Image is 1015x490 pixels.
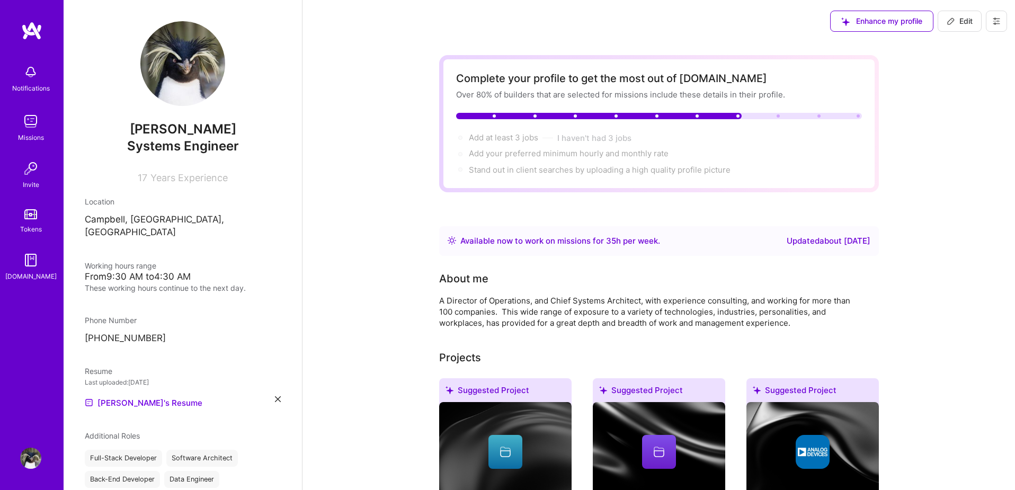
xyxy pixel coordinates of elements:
[17,448,44,469] a: User Avatar
[448,236,456,245] img: Availability
[85,450,162,467] div: Full-Stack Developer
[85,213,281,239] p: Campbell, [GEOGRAPHIC_DATA], [GEOGRAPHIC_DATA]
[796,435,830,469] img: Company logo
[746,378,879,406] div: Suggested Project
[20,224,42,235] div: Tokens
[439,378,572,406] div: Suggested Project
[938,11,982,32] button: Edit
[456,89,862,100] div: Over 80% of builders that are selected for missions include these details in their profile.
[439,295,863,328] div: A Director of Operations, and Chief Systems Architect, with experience consulting, and working fo...
[85,261,156,270] span: Working hours range
[20,158,41,179] img: Invite
[599,386,607,394] i: icon SuggestedTeams
[138,172,147,183] span: 17
[439,350,481,366] div: Projects
[20,61,41,83] img: bell
[85,332,281,345] p: [PHONE_NUMBER]
[20,448,41,469] img: User Avatar
[127,138,239,154] span: Systems Engineer
[85,471,160,488] div: Back-End Developer
[275,396,281,402] i: icon Close
[753,386,761,394] i: icon SuggestedTeams
[166,450,238,467] div: Software Architect
[21,21,42,40] img: logo
[469,148,669,158] span: Add your preferred minimum hourly and monthly rate
[12,83,50,94] div: Notifications
[947,16,973,26] span: Edit
[5,271,57,282] div: [DOMAIN_NAME]
[787,235,870,247] div: Updated about [DATE]
[469,132,538,142] span: Add at least 3 jobs
[18,132,44,143] div: Missions
[20,250,41,271] img: guide book
[150,172,228,183] span: Years Experience
[85,196,281,207] div: Location
[85,121,281,137] span: [PERSON_NAME]
[24,209,37,219] img: tokens
[23,179,39,190] div: Invite
[85,316,137,325] span: Phone Number
[606,236,616,246] span: 35
[85,396,202,409] a: [PERSON_NAME]'s Resume
[85,431,140,440] span: Additional Roles
[85,271,281,282] div: From 9:30 AM to 4:30 AM
[593,378,725,406] div: Suggested Project
[460,235,660,247] div: Available now to work on missions for h per week .
[557,132,631,144] button: I haven't had 3 jobs
[85,367,112,376] span: Resume
[164,471,219,488] div: Data Engineer
[85,398,93,407] img: Resume
[439,271,488,287] div: About me
[85,377,281,388] div: Last uploaded: [DATE]
[85,282,281,293] div: These working hours continue to the next day.
[20,111,41,132] img: teamwork
[469,164,731,175] div: Stand out in client searches by uploading a high quality profile picture
[456,72,862,85] div: Complete your profile to get the most out of [DOMAIN_NAME]
[140,21,225,106] img: User Avatar
[446,386,453,394] i: icon SuggestedTeams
